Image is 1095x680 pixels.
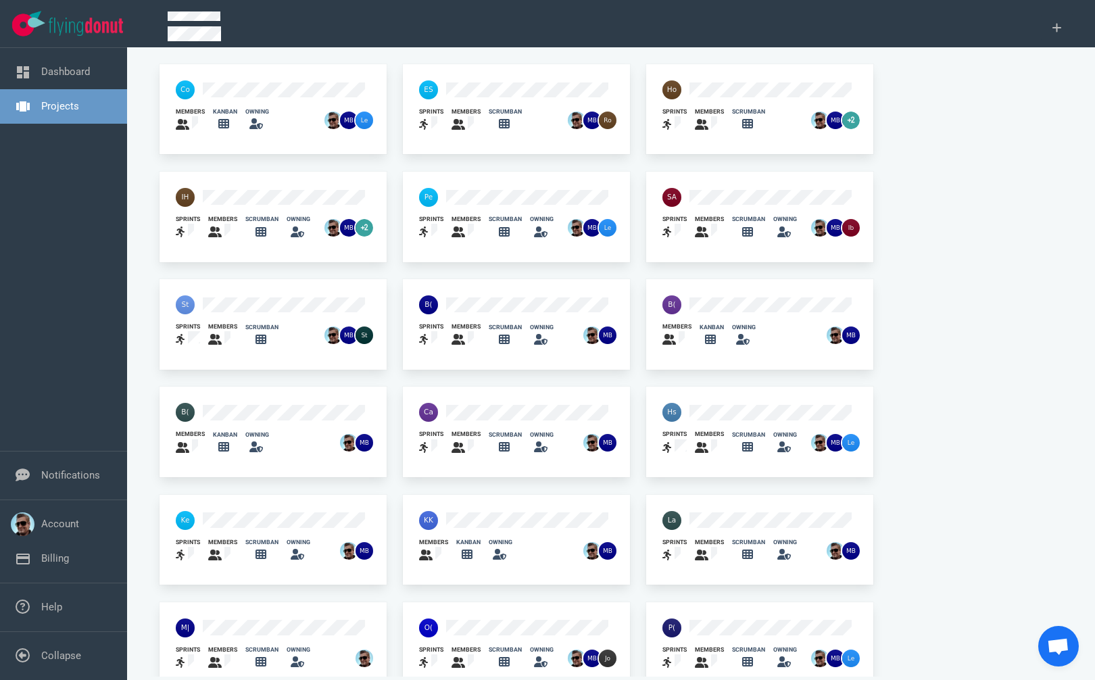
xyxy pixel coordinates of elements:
div: members [452,215,481,224]
a: members [662,322,691,348]
div: sprints [419,215,443,224]
div: kanban [700,323,724,332]
a: Billing [41,552,69,564]
div: sprints [662,107,687,116]
a: Dashboard [41,66,90,78]
div: owning [287,646,310,654]
div: members [208,322,237,331]
div: sprints [662,538,687,547]
div: owning [732,323,756,332]
a: sprints [662,215,687,241]
div: owning [773,646,797,654]
a: members [452,107,481,133]
a: members [695,646,724,671]
a: members [695,215,724,241]
div: members [695,646,724,654]
a: Projects [41,100,79,112]
img: 26 [356,326,373,344]
a: members [452,646,481,671]
div: sprints [176,322,200,331]
img: 26 [811,219,829,237]
div: owning [489,538,512,547]
a: members [695,107,724,133]
img: 26 [583,542,601,560]
img: 40 [419,403,438,422]
img: 40 [662,295,681,314]
img: 26 [599,219,616,237]
div: kanban [213,431,237,439]
img: 26 [811,434,829,452]
div: members [208,646,237,654]
img: 26 [599,326,616,344]
img: 26 [811,112,829,129]
img: 26 [340,542,358,560]
img: 40 [176,511,195,530]
img: 26 [568,219,585,237]
div: scrumban [732,646,765,654]
div: members [452,430,481,439]
img: 26 [811,650,829,667]
a: sprints [419,215,443,241]
img: 26 [842,542,860,560]
div: scrumban [732,431,765,439]
div: scrumban [489,323,522,332]
a: members [176,430,205,456]
div: owning [530,323,554,332]
div: members [452,646,481,654]
a: sprints [176,538,200,564]
div: members [176,430,205,439]
div: kanban [213,107,237,116]
div: owning [773,431,797,439]
text: +2 [361,224,368,231]
img: 26 [827,434,844,452]
a: sprints [662,646,687,671]
div: scrumban [489,107,522,116]
a: members [208,215,237,241]
div: sprints [419,646,443,654]
img: 26 [583,650,601,667]
img: 40 [176,295,195,314]
a: sprints [662,538,687,564]
div: kanban [456,538,481,547]
img: 26 [842,434,860,452]
div: scrumban [489,646,522,654]
img: 26 [599,542,616,560]
div: scrumban [489,215,522,224]
div: sprints [176,538,200,547]
img: 26 [842,650,860,667]
a: members [208,538,237,564]
img: 26 [340,219,358,237]
div: members [208,538,237,547]
img: 26 [568,650,585,667]
img: 26 [324,326,342,344]
div: sprints [662,430,687,439]
a: sprints [176,322,200,348]
a: sprints [419,430,443,456]
img: 26 [356,650,373,667]
div: members [695,107,724,116]
div: sprints [419,107,443,116]
div: owning [773,538,797,547]
img: 26 [340,112,358,129]
img: 26 [842,326,860,344]
img: 26 [340,326,358,344]
img: 26 [827,112,844,129]
a: Notifications [41,469,100,481]
a: members [452,430,481,456]
a: members [419,538,448,564]
div: sprints [662,646,687,654]
div: owning [245,431,269,439]
a: sprints [176,215,200,241]
img: 40 [419,188,438,207]
img: 26 [356,542,373,560]
div: members [662,322,691,331]
img: 40 [662,403,681,422]
img: 26 [842,219,860,237]
div: owning [773,215,797,224]
img: 26 [340,434,358,452]
img: 40 [419,618,438,637]
div: members [176,107,205,116]
img: 26 [324,112,342,129]
img: 40 [662,511,681,530]
div: scrumban [245,538,278,547]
